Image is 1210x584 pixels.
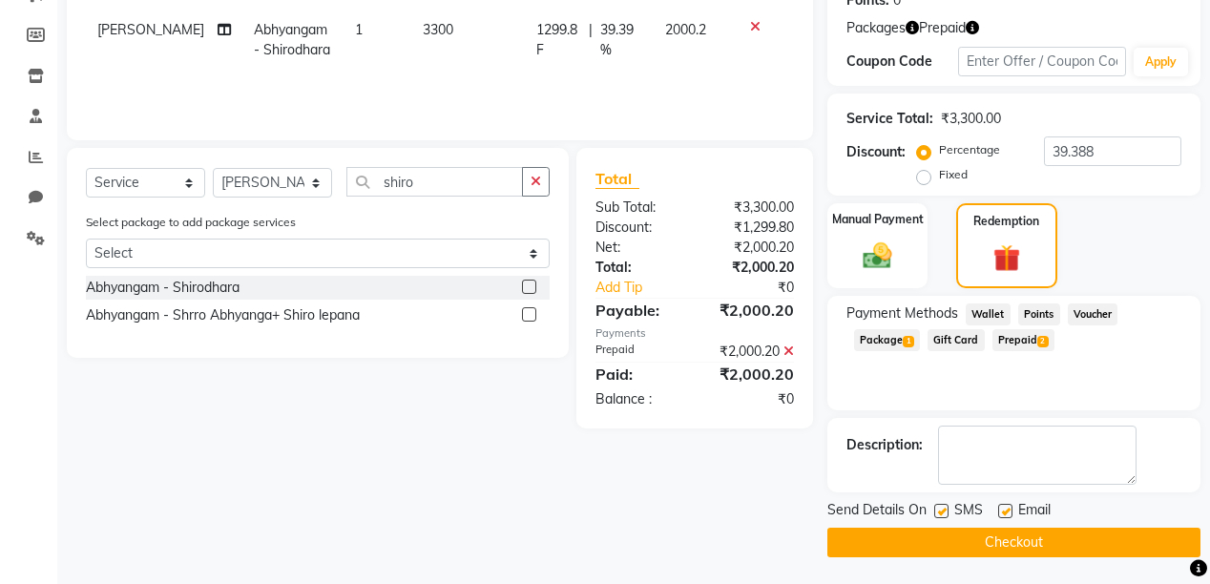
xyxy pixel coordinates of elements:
[600,20,641,60] span: 39.39 %
[581,238,695,258] div: Net:
[695,258,808,278] div: ₹2,000.20
[846,52,958,72] div: Coupon Code
[1037,336,1048,347] span: 2
[919,18,966,38] span: Prepaid
[954,500,983,524] span: SMS
[581,363,695,386] div: Paid:
[973,213,1039,230] label: Redemption
[695,342,808,362] div: ₹2,000.20
[695,299,808,322] div: ₹2,000.20
[939,141,1000,158] label: Percentage
[854,329,920,351] span: Package
[1134,48,1188,76] button: Apply
[589,20,593,60] span: |
[595,169,639,189] span: Total
[695,238,808,258] div: ₹2,000.20
[581,342,695,362] div: Prepaid
[846,435,923,455] div: Description:
[846,303,958,323] span: Payment Methods
[985,241,1029,275] img: _gift.svg
[346,167,523,197] input: Search or Scan
[939,166,968,183] label: Fixed
[86,278,240,298] div: Abhyangam - Shirodhara
[714,278,808,298] div: ₹0
[581,278,714,298] a: Add Tip
[958,47,1126,76] input: Enter Offer / Coupon Code
[695,389,808,409] div: ₹0
[966,303,1011,325] span: Wallet
[846,142,906,162] div: Discount:
[581,258,695,278] div: Total:
[86,305,360,325] div: Abhyangam - Shrro Abhyanga+ Shiro lepana
[97,21,204,38] span: [PERSON_NAME]
[581,389,695,409] div: Balance :
[832,211,924,228] label: Manual Payment
[581,218,695,238] div: Discount:
[595,325,794,342] div: Payments
[846,18,906,38] span: Packages
[854,240,901,273] img: _cash.svg
[695,198,808,218] div: ₹3,300.00
[536,20,581,60] span: 1299.8 F
[928,329,985,351] span: Gift Card
[1018,303,1060,325] span: Points
[581,198,695,218] div: Sub Total:
[1068,303,1118,325] span: Voucher
[695,218,808,238] div: ₹1,299.80
[665,21,706,38] span: 2000.2
[355,21,363,38] span: 1
[254,21,330,58] span: Abhyangam - Shirodhara
[827,500,927,524] span: Send Details On
[827,528,1200,557] button: Checkout
[992,329,1054,351] span: Prepaid
[903,336,913,347] span: 1
[695,363,808,386] div: ₹2,000.20
[86,214,296,231] label: Select package to add package services
[941,109,1001,129] div: ₹3,300.00
[846,109,933,129] div: Service Total:
[581,299,695,322] div: Payable:
[423,21,453,38] span: 3300
[1018,500,1051,524] span: Email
